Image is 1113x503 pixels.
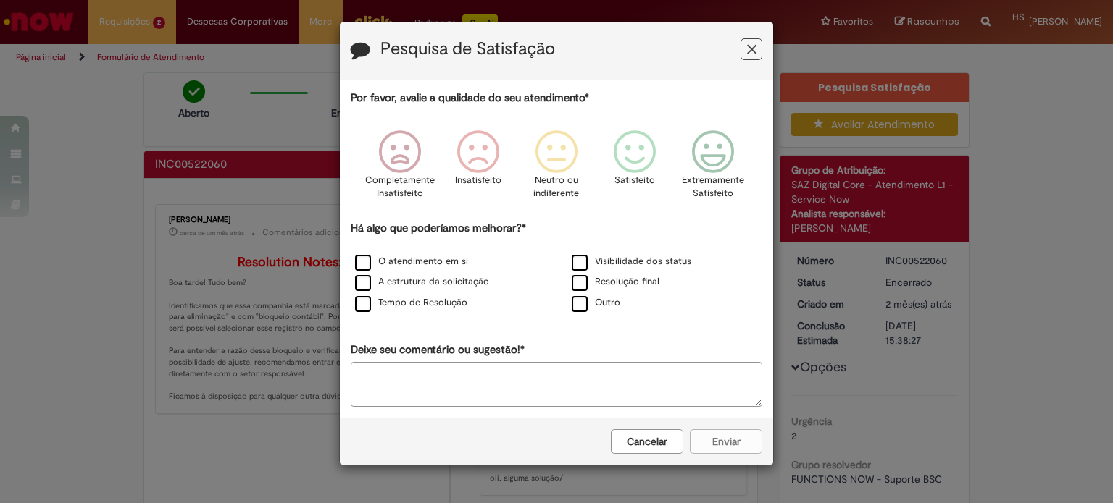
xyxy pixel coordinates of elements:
label: Visibilidade dos status [572,255,691,269]
div: Completamente Insatisfeito [362,119,436,219]
div: Insatisfeito [441,119,515,219]
label: A estrutura da solicitação [355,275,489,289]
div: Extremamente Satisfeito [676,119,750,219]
div: Neutro ou indiferente [520,119,593,219]
label: Resolução final [572,275,659,289]
p: Neutro ou indiferente [530,174,583,200]
div: Há algo que poderíamos melhorar?* [351,221,762,314]
label: Pesquisa de Satisfação [380,40,555,59]
label: Tempo de Resolução [355,296,467,310]
p: Extremamente Satisfeito [682,174,744,200]
label: Deixe seu comentário ou sugestão!* [351,342,525,358]
label: O atendimento em si [355,255,468,269]
p: Insatisfeito [455,174,501,187]
div: Satisfeito [598,119,672,219]
p: Completamente Insatisfeito [365,174,435,200]
p: Satisfeito [614,174,655,187]
label: Outro [572,296,620,310]
label: Por favor, avalie a qualidade do seu atendimento* [351,90,589,106]
button: Cancelar [611,429,683,454]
